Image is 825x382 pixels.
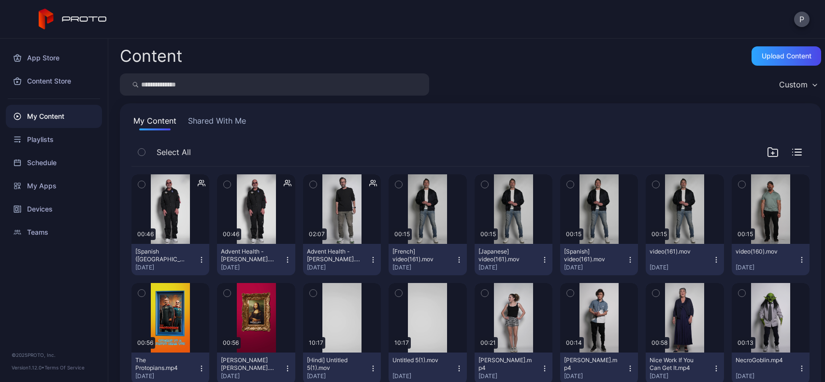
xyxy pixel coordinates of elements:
[794,12,810,27] button: P
[752,46,821,66] button: Upload Content
[217,244,295,275] button: Advent Health - [PERSON_NAME].mp4[DATE]
[736,372,798,380] div: [DATE]
[131,244,209,275] button: [Spanish ([GEOGRAPHIC_DATA])] Advent Health - [PERSON_NAME].mp4[DATE]
[650,248,703,255] div: video(161).mov
[186,115,248,130] button: Shared With Me
[44,365,85,370] a: Terms Of Service
[6,221,102,244] a: Teams
[736,356,789,364] div: NecroGoblin.mp4
[564,264,626,271] div: [DATE]
[6,174,102,198] a: My Apps
[135,372,198,380] div: [DATE]
[307,264,369,271] div: [DATE]
[303,244,381,275] button: Advent Health - [PERSON_NAME].mp4[DATE]
[131,115,178,130] button: My Content
[307,248,360,263] div: Advent Health - David Nussbaum.mp4
[6,128,102,151] a: Playlists
[221,372,283,380] div: [DATE]
[6,70,102,93] a: Content Store
[307,372,369,380] div: [DATE]
[392,248,446,263] div: [French] video(161).mov
[221,356,274,372] div: Da Vinci's Mona Lisa.mp4
[475,244,552,275] button: [Japanese] video(161).mov[DATE]
[6,151,102,174] a: Schedule
[392,356,446,364] div: Untitled 5(1).mov
[564,372,626,380] div: [DATE]
[12,365,44,370] span: Version 1.12.0 •
[221,248,274,263] div: Advent Health - Howie Mandel.mp4
[736,264,798,271] div: [DATE]
[221,264,283,271] div: [DATE]
[478,264,541,271] div: [DATE]
[392,264,455,271] div: [DATE]
[478,372,541,380] div: [DATE]
[774,73,821,96] button: Custom
[6,46,102,70] a: App Store
[736,248,789,255] div: video(160).mov
[564,248,617,263] div: [Spanish] video(161).mov
[560,244,638,275] button: [Spanish] video(161).mov[DATE]
[12,351,96,359] div: © 2025 PROTO, Inc.
[564,356,617,372] div: Shin Lim.mp4
[478,356,532,372] div: Carie Berk.mp4
[135,248,188,263] div: [Spanish (Mexico)] Advent Health - Howie Mandel.mp4
[779,80,808,89] div: Custom
[389,244,466,275] button: [French] video(161).mov[DATE]
[762,52,811,60] div: Upload Content
[307,356,360,372] div: [Hindi] Untitled 5(1).mov
[646,244,724,275] button: video(161).mov[DATE]
[650,264,712,271] div: [DATE]
[732,244,810,275] button: video(160).mov[DATE]
[120,48,182,64] div: Content
[6,198,102,221] a: Devices
[135,264,198,271] div: [DATE]
[478,248,532,263] div: [Japanese] video(161).mov
[6,105,102,128] a: My Content
[135,356,188,372] div: The Protopians.mp4
[157,146,191,158] span: Select All
[650,356,703,372] div: Nice Work If You Can Get It.mp4
[392,372,455,380] div: [DATE]
[650,372,712,380] div: [DATE]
